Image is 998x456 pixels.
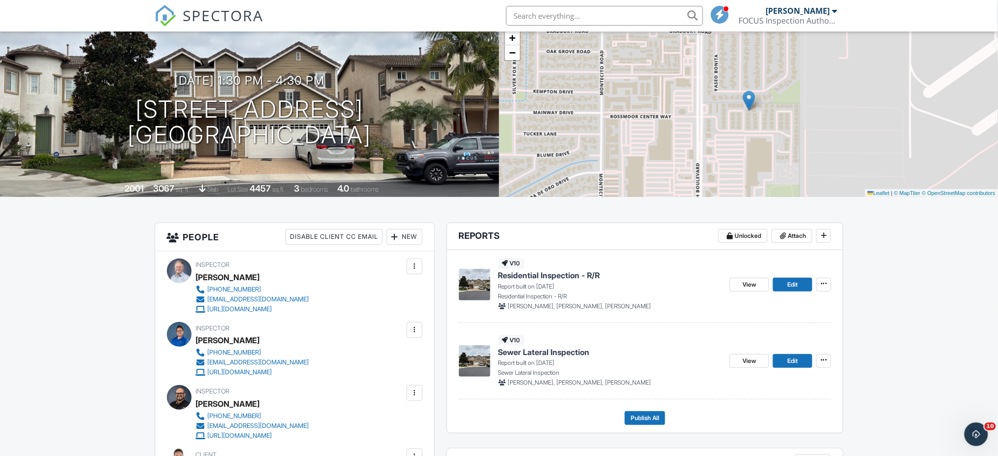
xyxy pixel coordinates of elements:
[208,349,261,357] div: [PHONE_NUMBER]
[272,186,285,193] span: sq.ft.
[196,431,309,441] a: [URL][DOMAIN_NAME]
[155,13,264,34] a: SPECTORA
[766,6,830,16] div: [PERSON_NAME]
[176,186,190,193] span: sq. ft.
[208,286,261,293] div: [PHONE_NUMBER]
[509,32,515,44] span: +
[894,190,921,196] a: © MapTiler
[208,305,272,313] div: [URL][DOMAIN_NAME]
[739,16,837,26] div: FOCUS Inspection Authority
[196,388,230,395] span: Inspector
[985,423,996,430] span: 10
[196,261,230,268] span: Inspector
[208,422,309,430] div: [EMAIL_ADDRESS][DOMAIN_NAME]
[155,223,434,251] h3: People
[965,423,988,446] iframe: Intercom live chat
[294,183,299,194] div: 3
[196,294,309,304] a: [EMAIL_ADDRESS][DOMAIN_NAME]
[183,5,264,26] span: SPECTORA
[505,31,520,45] a: Zoom in
[196,421,309,431] a: [EMAIL_ADDRESS][DOMAIN_NAME]
[208,358,309,366] div: [EMAIL_ADDRESS][DOMAIN_NAME]
[351,186,379,193] span: bathrooms
[301,186,328,193] span: bedrooms
[743,91,755,111] img: Marker
[174,74,324,87] h3: [DATE] 1:30 pm - 4:30 pm
[196,367,309,377] a: [URL][DOMAIN_NAME]
[208,432,272,440] div: [URL][DOMAIN_NAME]
[196,304,309,314] a: [URL][DOMAIN_NAME]
[286,229,383,245] div: Disable Client CC Email
[196,325,230,332] span: Inspector
[196,285,309,294] a: [PHONE_NUMBER]
[153,183,174,194] div: 3067
[386,229,422,245] div: New
[196,396,260,411] div: [PERSON_NAME]
[208,412,261,420] div: [PHONE_NUMBER]
[112,186,123,193] span: Built
[505,45,520,60] a: Zoom out
[208,368,272,376] div: [URL][DOMAIN_NAME]
[208,295,309,303] div: [EMAIL_ADDRESS][DOMAIN_NAME]
[196,270,260,285] div: [PERSON_NAME]
[207,186,218,193] span: slab
[196,348,309,358] a: [PHONE_NUMBER]
[128,97,372,149] h1: [STREET_ADDRESS] [GEOGRAPHIC_DATA]
[125,183,144,194] div: 2001
[196,333,260,348] div: [PERSON_NAME]
[506,6,703,26] input: Search everything...
[868,190,890,196] a: Leaflet
[155,5,176,27] img: The Best Home Inspection Software - Spectora
[922,190,996,196] a: © OpenStreetMap contributors
[337,183,350,194] div: 4.0
[196,358,309,367] a: [EMAIL_ADDRESS][DOMAIN_NAME]
[196,411,309,421] a: [PHONE_NUMBER]
[891,190,893,196] span: |
[227,186,248,193] span: Lot Size
[250,183,271,194] div: 4457
[509,46,515,59] span: −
